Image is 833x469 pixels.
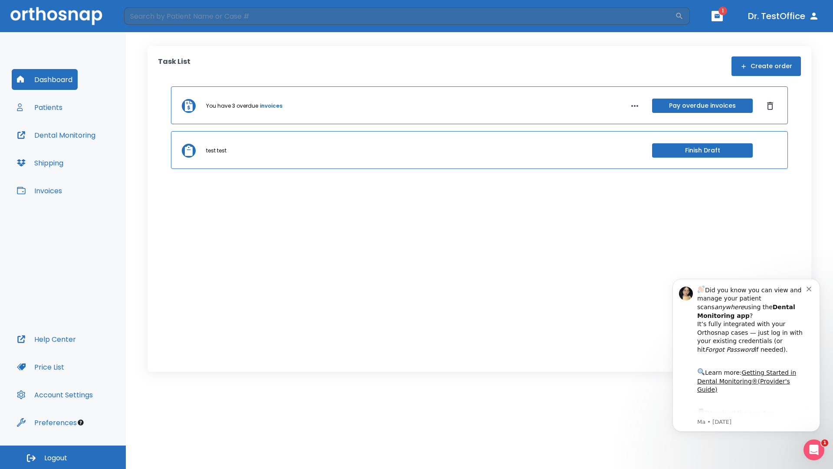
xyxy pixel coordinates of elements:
[124,7,675,25] input: Search by Patient Name or Case #
[12,69,78,90] button: Dashboard
[12,180,67,201] button: Invoices
[763,99,777,113] button: Dismiss
[206,102,258,110] p: You have 3 overdue
[12,97,68,118] button: Patients
[12,412,82,433] button: Preferences
[821,439,828,446] span: 1
[12,329,81,350] button: Help Center
[744,8,823,24] button: Dr. TestOffice
[718,7,727,15] span: 1
[652,143,753,158] button: Finish Draft
[652,99,753,113] button: Pay overdue invoices
[803,439,824,460] iframe: Intercom live chat
[206,147,226,155] p: test test
[44,453,67,463] span: Logout
[10,7,102,25] img: Orthosnap
[731,56,801,76] button: Create order
[12,384,98,405] button: Account Settings
[77,419,85,426] div: Tooltip anchor
[12,357,69,377] button: Price List
[158,56,190,76] p: Task List
[12,152,69,173] button: Shipping
[260,102,282,110] a: invoices
[659,268,833,465] iframe: Intercom notifications message
[12,125,101,145] button: Dental Monitoring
